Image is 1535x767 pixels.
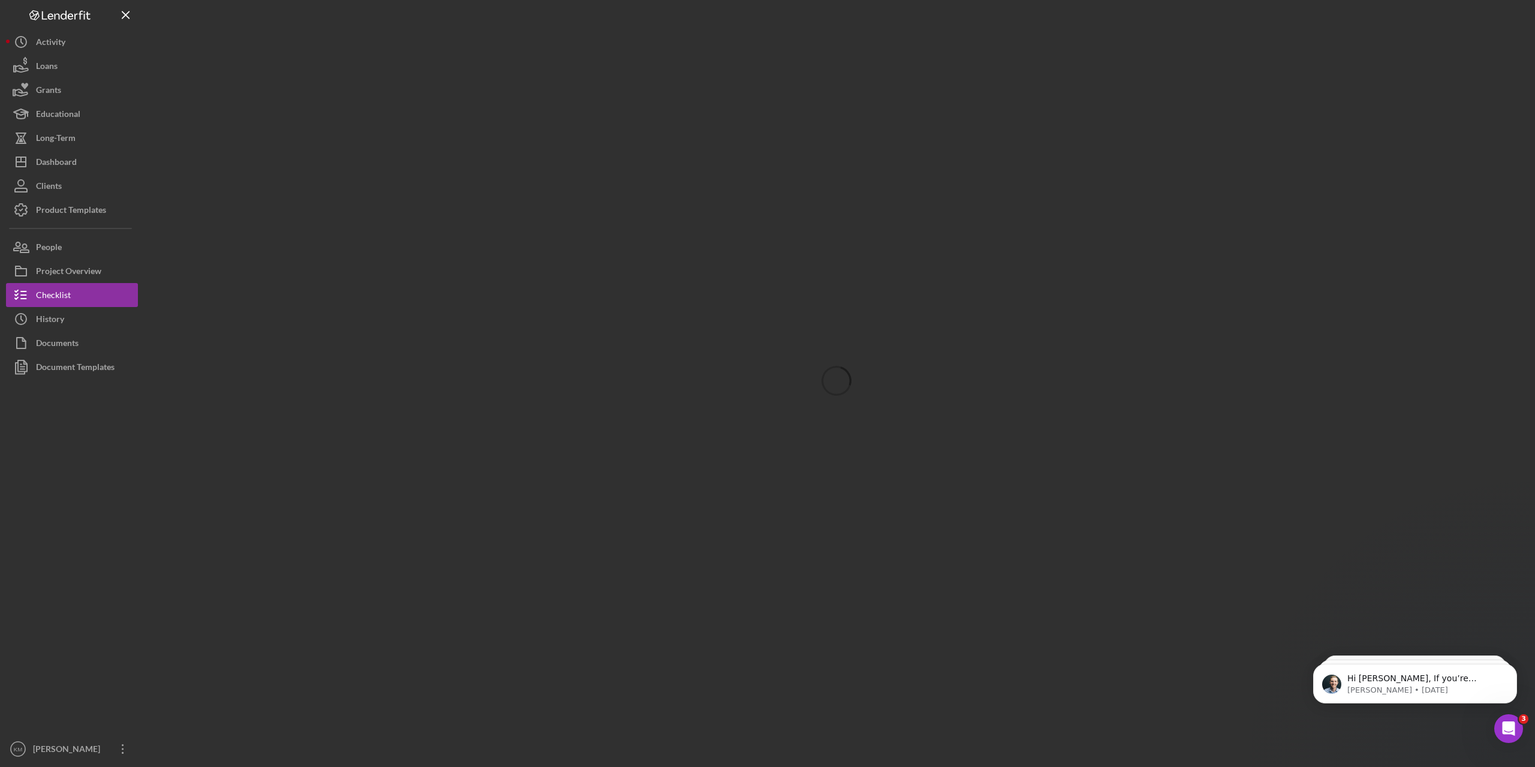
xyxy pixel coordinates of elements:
div: Documents [36,331,79,358]
div: Educational [36,102,80,129]
button: Document Templates [6,355,138,379]
div: History [36,307,64,334]
div: Clients [36,174,62,201]
button: People [6,235,138,259]
button: KM[PERSON_NAME] [6,737,138,761]
div: People [36,235,62,262]
button: Documents [6,331,138,355]
iframe: Intercom live chat [1494,714,1523,743]
div: Product Templates [36,198,106,225]
iframe: Intercom notifications message [1295,639,1535,735]
div: Grants [36,78,61,105]
button: Checklist [6,283,138,307]
button: Clients [6,174,138,198]
span: 3 [1519,714,1528,724]
button: Product Templates [6,198,138,222]
div: Long-Term [36,126,76,153]
div: Activity [36,30,65,57]
div: Loans [36,54,58,81]
button: Dashboard [6,150,138,174]
div: Dashboard [36,150,77,177]
button: History [6,307,138,331]
div: [PERSON_NAME] [30,737,108,764]
button: Project Overview [6,259,138,283]
div: Document Templates [36,355,115,382]
div: Project Overview [36,259,101,286]
button: Educational [6,102,138,126]
div: Checklist [36,283,71,310]
button: Long-Term [6,126,138,150]
button: Grants [6,78,138,102]
button: Activity [6,30,138,54]
button: Loans [6,54,138,78]
text: KM [14,746,22,753]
